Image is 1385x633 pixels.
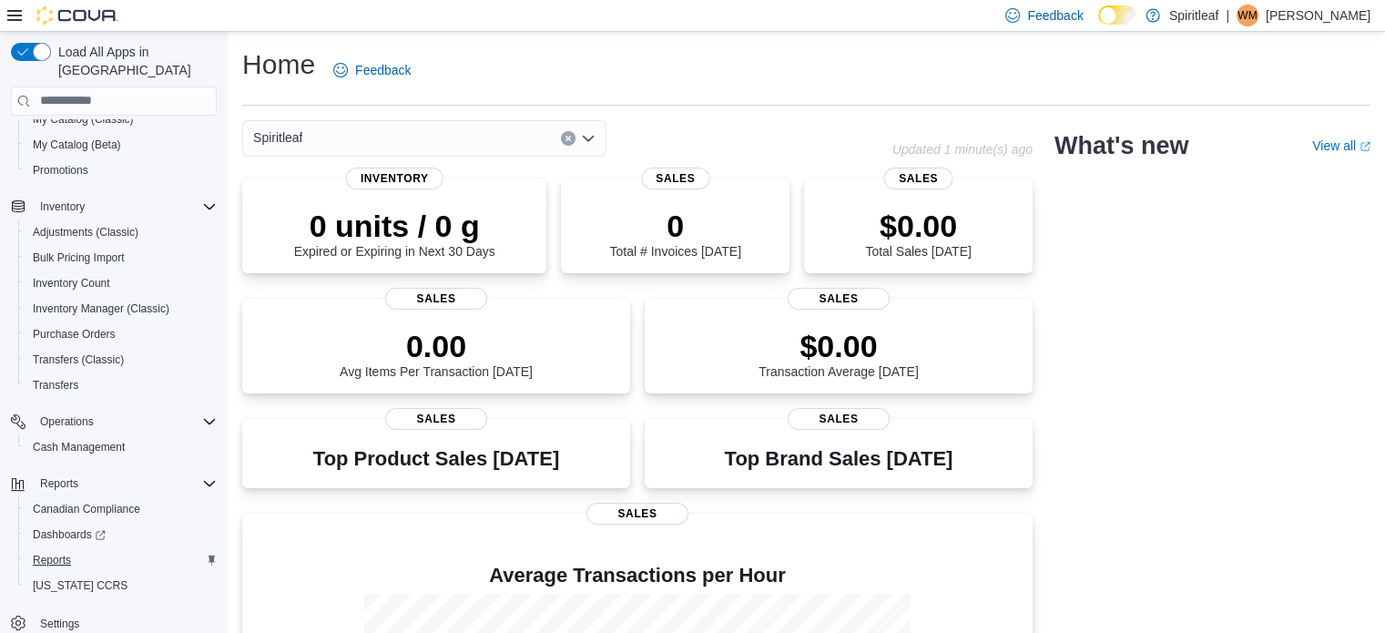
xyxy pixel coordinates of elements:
a: My Catalog (Classic) [25,108,141,130]
span: Promotions [33,163,88,178]
span: Adjustments (Classic) [33,225,138,240]
button: Transfers (Classic) [18,347,224,373]
button: Adjustments (Classic) [18,220,224,245]
span: Reports [40,476,78,491]
div: Total # Invoices [DATE] [609,208,740,259]
span: WM [1237,5,1257,26]
span: Spiritleaf [253,127,302,148]
span: Inventory Manager (Classic) [25,298,217,320]
span: Sales [884,168,952,189]
div: Total Sales [DATE] [865,208,971,259]
p: 0.00 [340,328,533,364]
a: View allExternal link [1312,138,1370,153]
a: Dashboards [25,524,113,546]
button: My Catalog (Beta) [18,132,224,158]
span: Inventory Manager (Classic) [33,301,169,316]
a: Canadian Compliance [25,498,148,520]
a: Promotions [25,159,96,181]
span: [US_STATE] CCRS [33,578,127,593]
span: Transfers (Classic) [33,352,124,367]
span: Dashboards [25,524,217,546]
a: My Catalog (Beta) [25,134,128,156]
span: Cash Management [25,436,217,458]
button: Reports [4,471,224,496]
span: Reports [33,473,217,495]
button: Purchase Orders [18,322,224,347]
h1: Home [242,46,315,83]
p: 0 units / 0 g [294,208,495,244]
span: Purchase Orders [25,323,217,345]
a: Adjustments (Classic) [25,221,146,243]
span: Sales [788,288,890,310]
span: Transfers [33,378,78,393]
span: My Catalog (Beta) [33,138,121,152]
button: Reports [33,473,86,495]
input: Dark Mode [1098,5,1136,25]
span: Bulk Pricing Import [25,247,217,269]
span: Reports [25,549,217,571]
span: Purchase Orders [33,327,116,342]
span: Reports [33,553,71,567]
span: Sales [641,168,709,189]
a: Inventory Count [25,272,117,294]
button: My Catalog (Classic) [18,107,224,132]
p: Spiritleaf [1169,5,1218,26]
a: Purchase Orders [25,323,123,345]
h3: Top Brand Sales [DATE] [725,448,953,470]
button: Open list of options [581,131,596,146]
button: Reports [18,547,224,573]
p: $0.00 [865,208,971,244]
a: Inventory Manager (Classic) [25,298,177,320]
span: Cash Management [33,440,125,454]
span: Promotions [25,159,217,181]
div: Expired or Expiring in Next 30 Days [294,208,495,259]
span: Inventory [346,168,443,189]
h3: Top Product Sales [DATE] [313,448,559,470]
p: [PERSON_NAME] [1266,5,1370,26]
button: Operations [33,411,101,433]
span: Load All Apps in [GEOGRAPHIC_DATA] [51,43,217,79]
button: [US_STATE] CCRS [18,573,224,598]
a: Feedback [326,52,418,88]
span: Operations [33,411,217,433]
button: Inventory Manager (Classic) [18,296,224,322]
a: Transfers (Classic) [25,349,131,371]
span: My Catalog (Classic) [25,108,217,130]
div: Wanda M [1237,5,1258,26]
span: Transfers [25,374,217,396]
button: Transfers [18,373,224,398]
span: Feedback [355,61,411,79]
span: Bulk Pricing Import [33,250,125,265]
span: Operations [40,414,94,429]
span: My Catalog (Beta) [25,134,217,156]
p: 0 [609,208,740,244]
span: Washington CCRS [25,575,217,597]
button: Operations [4,409,224,434]
a: [US_STATE] CCRS [25,575,135,597]
img: Cova [36,6,118,25]
button: Cash Management [18,434,224,460]
button: Inventory [4,194,224,220]
button: Inventory [33,196,92,218]
svg: External link [1360,141,1370,152]
button: Promotions [18,158,224,183]
span: Sales [385,288,487,310]
span: Transfers (Classic) [25,349,217,371]
h2: What's new [1054,131,1188,160]
span: Adjustments (Classic) [25,221,217,243]
div: Avg Items Per Transaction [DATE] [340,328,533,379]
span: Canadian Compliance [33,502,140,516]
a: Reports [25,549,78,571]
span: Feedback [1027,6,1083,25]
p: Updated 1 minute(s) ago [892,142,1033,157]
a: Bulk Pricing Import [25,247,132,269]
span: Inventory [33,196,217,218]
span: Settings [40,617,79,631]
span: Sales [788,408,890,430]
span: Inventory Count [33,276,110,291]
p: | [1226,5,1229,26]
span: Canadian Compliance [25,498,217,520]
span: Sales [385,408,487,430]
h4: Average Transactions per Hour [257,565,1018,587]
a: Transfers [25,374,86,396]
